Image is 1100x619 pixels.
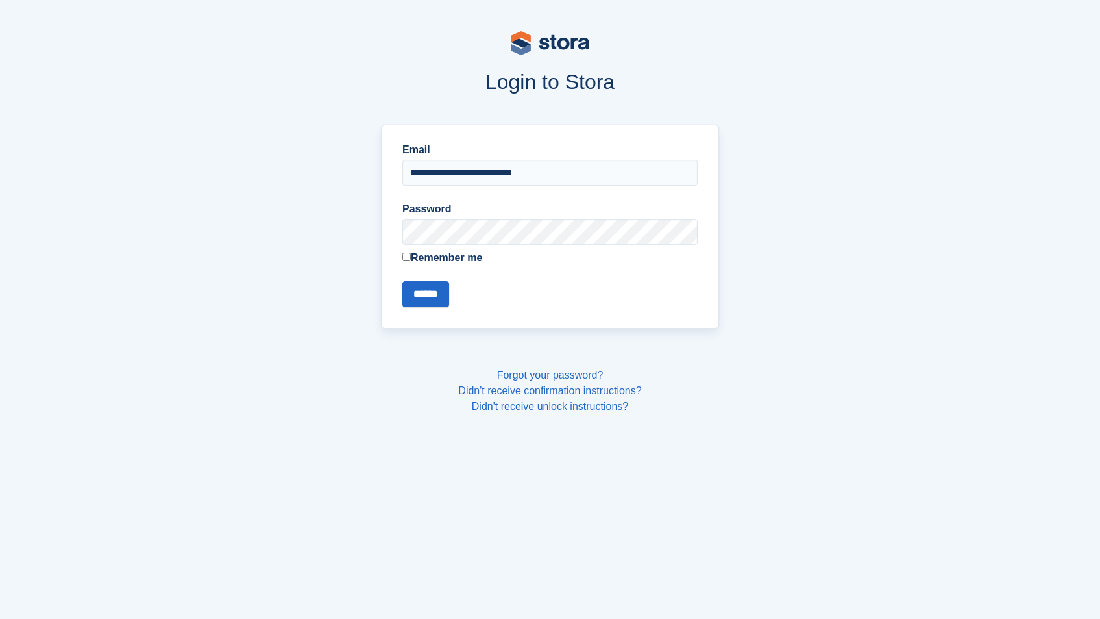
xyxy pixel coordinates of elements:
img: stora-logo-53a41332b3708ae10de48c4981b4e9114cc0af31d8433b30ea865607fb682f29.svg [511,31,589,55]
h1: Login to Stora [134,70,967,94]
input: Remember me [402,253,411,261]
label: Password [402,201,698,217]
label: Remember me [402,250,698,266]
a: Didn't receive confirmation instructions? [458,385,641,396]
a: Didn't receive unlock instructions? [472,401,628,412]
a: Forgot your password? [497,370,604,381]
label: Email [402,142,698,158]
